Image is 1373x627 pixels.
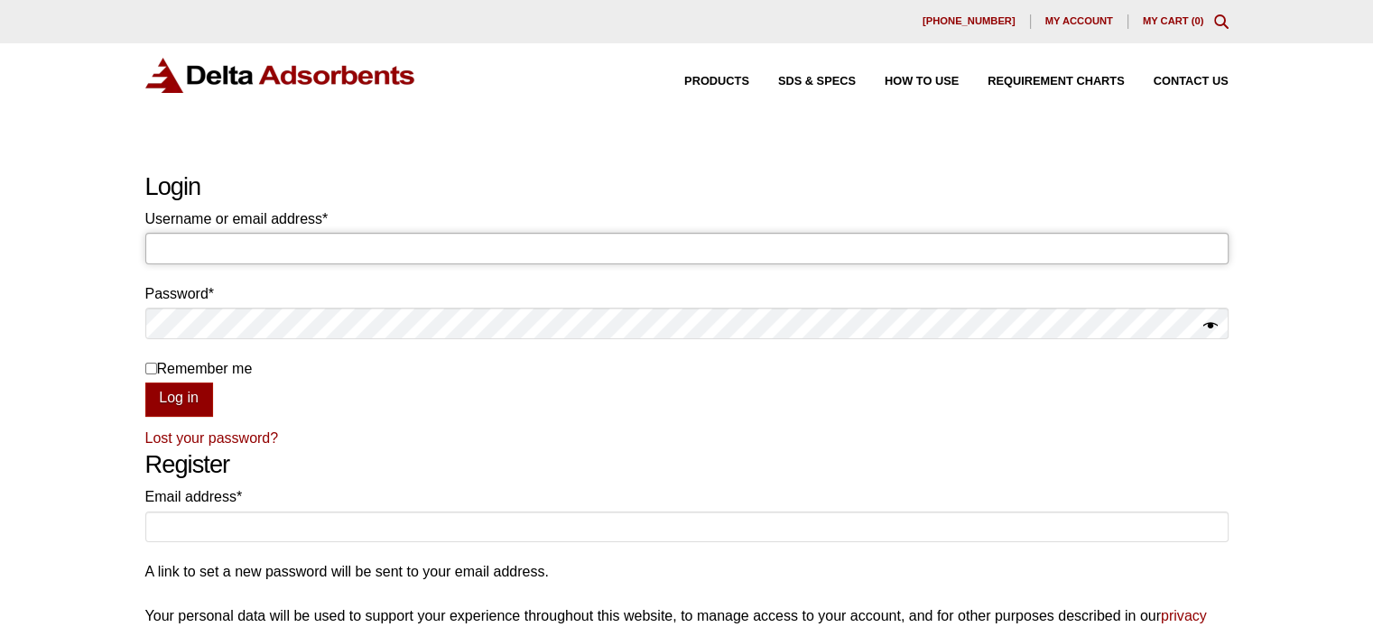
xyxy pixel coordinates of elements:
[145,172,1229,202] h2: Login
[885,76,959,88] span: How to Use
[1154,76,1229,88] span: Contact Us
[778,76,856,88] span: SDS & SPECS
[145,207,1229,231] label: Username or email address
[1143,15,1204,26] a: My Cart (0)
[923,16,1016,26] span: [PHONE_NUMBER]
[1194,15,1200,26] span: 0
[1045,16,1113,26] span: My account
[145,484,1229,509] label: Email address
[145,363,157,374] input: Remember me
[145,430,279,446] a: Lost your password?
[959,76,1124,88] a: Requirement Charts
[145,559,1229,584] p: A link to set a new password will be sent to your email address.
[684,76,749,88] span: Products
[988,76,1124,88] span: Requirement Charts
[157,361,253,376] span: Remember me
[856,76,959,88] a: How to Use
[1031,14,1128,29] a: My account
[1214,14,1229,29] div: Toggle Modal Content
[749,76,856,88] a: SDS & SPECS
[145,383,213,417] button: Log in
[145,58,416,93] img: Delta Adsorbents
[908,14,1031,29] a: [PHONE_NUMBER]
[655,76,749,88] a: Products
[1125,76,1229,88] a: Contact Us
[1203,314,1218,339] button: Show password
[145,281,1229,306] label: Password
[145,450,1229,480] h2: Register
